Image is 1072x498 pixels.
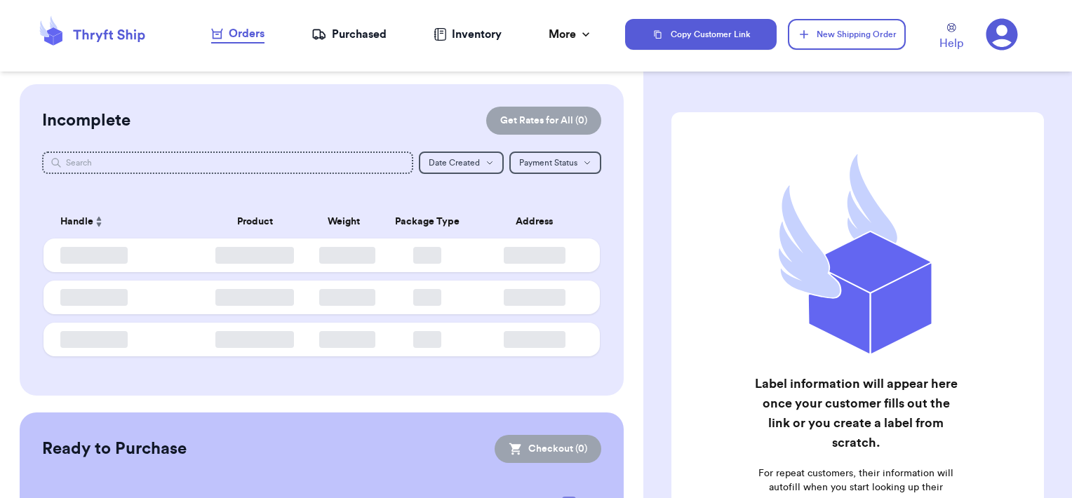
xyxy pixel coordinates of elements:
[42,152,414,174] input: Search
[211,25,264,43] a: Orders
[42,438,187,460] h2: Ready to Purchase
[495,435,601,463] button: Checkout (0)
[788,19,906,50] button: New Shipping Order
[939,35,963,52] span: Help
[939,23,963,52] a: Help
[549,26,593,43] div: More
[42,109,130,132] h2: Incomplete
[429,159,480,167] span: Date Created
[625,19,777,50] button: Copy Customer Link
[434,26,502,43] a: Inventory
[211,25,264,42] div: Orders
[93,213,105,230] button: Sort ascending
[509,152,601,174] button: Payment Status
[419,152,504,174] button: Date Created
[519,159,577,167] span: Payment Status
[752,374,960,452] h2: Label information will appear here once your customer fills out the link or you create a label fr...
[377,205,478,238] th: Package Type
[60,215,93,229] span: Handle
[199,205,311,238] th: Product
[478,205,601,238] th: Address
[311,26,387,43] a: Purchased
[486,107,601,135] button: Get Rates for All (0)
[311,205,377,238] th: Weight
